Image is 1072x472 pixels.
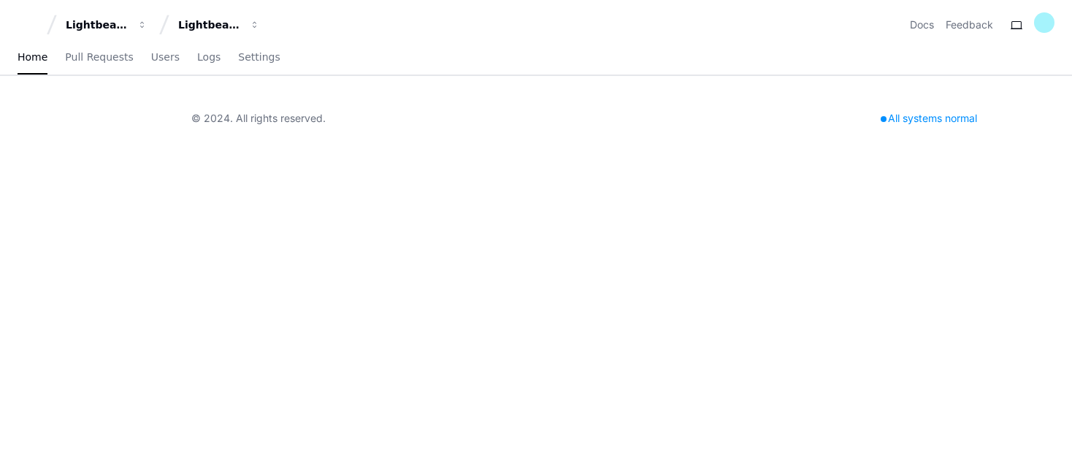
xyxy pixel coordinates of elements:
[197,41,221,75] a: Logs
[238,53,280,61] span: Settings
[946,18,993,32] button: Feedback
[872,108,986,129] div: All systems normal
[151,53,180,61] span: Users
[18,41,47,75] a: Home
[60,12,153,38] button: Lightbeam Health
[65,41,133,75] a: Pull Requests
[18,53,47,61] span: Home
[238,41,280,75] a: Settings
[65,53,133,61] span: Pull Requests
[191,111,326,126] div: © 2024. All rights reserved.
[151,41,180,75] a: Users
[172,12,266,38] button: Lightbeam Health Solutions
[910,18,934,32] a: Docs
[197,53,221,61] span: Logs
[178,18,241,32] div: Lightbeam Health Solutions
[66,18,129,32] div: Lightbeam Health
